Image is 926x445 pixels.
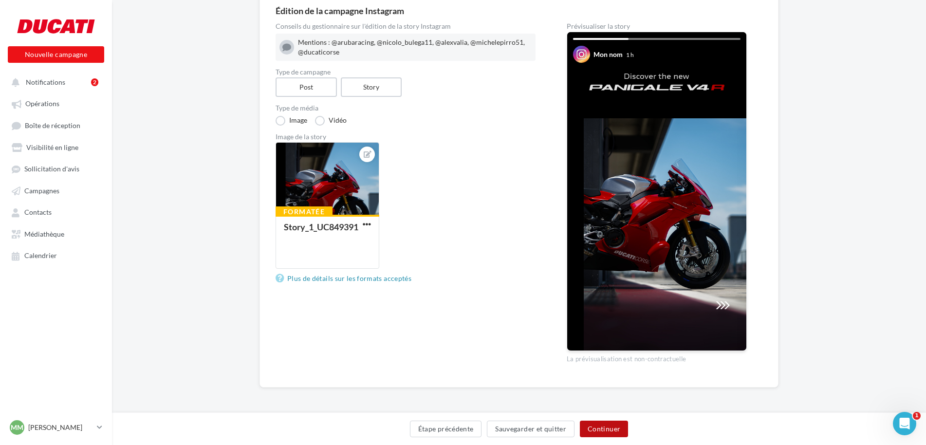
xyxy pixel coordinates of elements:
[626,51,634,59] div: 1 h
[6,182,106,199] a: Campagnes
[24,208,52,217] span: Contacts
[24,252,57,260] span: Calendrier
[6,138,106,156] a: Visibilité en ligne
[567,23,747,30] div: Prévisualiser la story
[8,418,104,437] a: MM [PERSON_NAME]
[487,421,574,437] button: Sauvegarder et quitter
[276,206,333,217] div: Formatée
[11,423,23,432] span: MM
[276,69,536,75] label: Type de campagne
[6,73,102,91] button: Notifications 2
[276,77,337,97] label: Post
[26,78,65,86] span: Notifications
[567,351,747,364] div: La prévisualisation est non-contractuelle
[25,121,80,130] span: Boîte de réception
[24,186,59,195] span: Campagnes
[6,116,106,134] a: Boîte de réception
[6,225,106,242] a: Médiathèque
[24,165,79,173] span: Sollicitation d'avis
[276,6,762,15] div: Édition de la campagne Instagram
[6,246,106,264] a: Calendrier
[893,412,916,435] iframe: Intercom live chat
[6,160,106,177] a: Sollicitation d'avis
[567,32,746,351] img: Your Instagram story preview
[24,230,64,238] span: Médiathèque
[580,421,628,437] button: Continuer
[284,222,358,232] div: Story_1_UC849391
[276,116,307,126] label: Image
[276,273,415,284] a: Plus de détails sur les formats acceptés
[593,50,623,59] div: Mon nom
[315,116,347,126] label: Vidéo
[28,423,93,432] p: [PERSON_NAME]
[341,77,402,97] label: Story
[91,78,98,86] div: 2
[25,100,59,108] span: Opérations
[410,421,482,437] button: Étape précédente
[276,23,536,30] div: Conseils du gestionnaire sur l'édition de la story Instagram
[6,203,106,221] a: Contacts
[8,46,104,63] button: Nouvelle campagne
[913,412,921,420] span: 1
[276,105,536,111] label: Type de média
[6,94,106,112] a: Opérations
[26,143,78,151] span: Visibilité en ligne
[276,133,536,140] div: Image de la story
[298,37,532,57] div: Mentions : @arubaracing, @nicolo_bulega11, @alexvalia, @michelepirro51, @ducaticorse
